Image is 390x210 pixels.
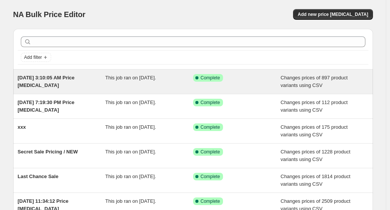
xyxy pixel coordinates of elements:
button: Add new price [MEDICAL_DATA] [293,9,373,20]
span: xxx [18,124,26,130]
span: Changes prices of 1228 product variants using CSV [281,149,350,162]
span: This job ran on [DATE]. [105,149,156,155]
span: Complete [201,124,220,130]
span: This job ran on [DATE]. [105,75,156,81]
span: This job ran on [DATE]. [105,198,156,204]
span: This job ran on [DATE]. [105,99,156,105]
span: [DATE] 7:19:30 PM Price [MEDICAL_DATA] [18,99,75,113]
span: NA Bulk Price Editor [13,10,86,19]
span: Last Chance Sale [18,174,59,179]
span: Changes prices of 175 product variants using CSV [281,124,348,137]
span: Complete [201,198,220,204]
span: Changes prices of 897 product variants using CSV [281,75,348,88]
span: Complete [201,99,220,106]
span: Complete [201,75,220,81]
span: This job ran on [DATE]. [105,124,156,130]
span: Add new price [MEDICAL_DATA] [298,11,368,17]
span: Complete [201,149,220,155]
span: Changes prices of 112 product variants using CSV [281,99,348,113]
span: [DATE] 3:10:05 AM Price [MEDICAL_DATA] [18,75,75,88]
span: Secret Sale Pricing / NEW [18,149,78,155]
span: Complete [201,174,220,180]
button: Add filter [21,53,51,62]
span: This job ran on [DATE]. [105,174,156,179]
span: Add filter [24,54,42,60]
span: Changes prices of 1814 product variants using CSV [281,174,350,187]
